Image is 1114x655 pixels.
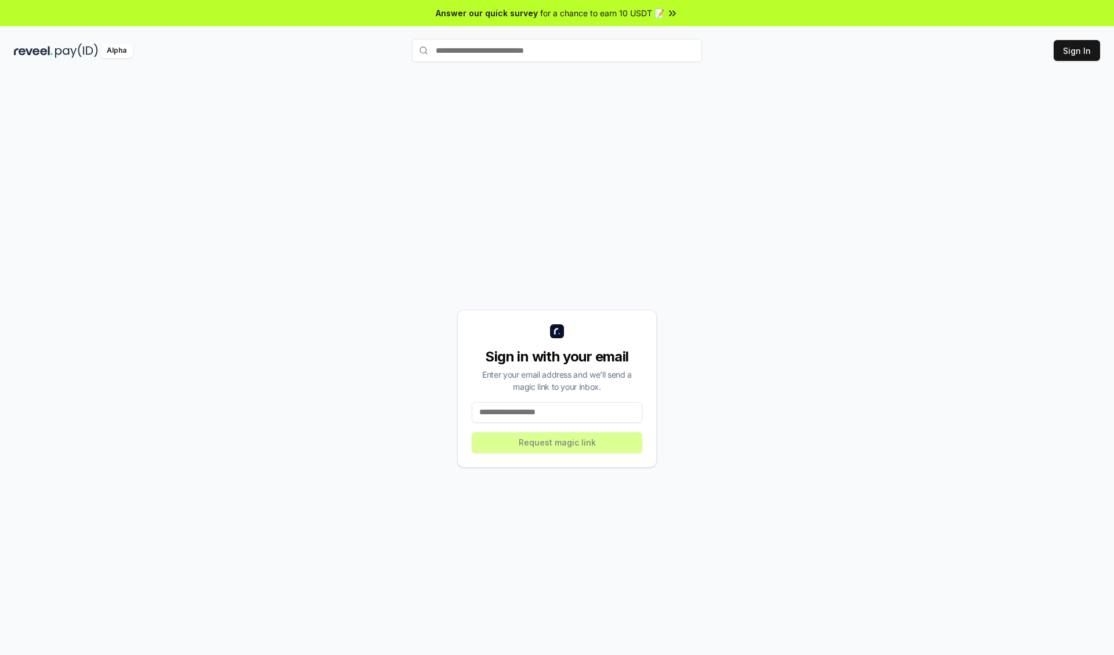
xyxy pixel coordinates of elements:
span: for a chance to earn 10 USDT 📝 [540,7,664,19]
div: Alpha [100,44,133,58]
div: Enter your email address and we’ll send a magic link to your inbox. [472,368,642,393]
img: logo_small [550,324,564,338]
img: pay_id [55,44,98,58]
span: Answer our quick survey [436,7,538,19]
button: Sign In [1054,40,1100,61]
img: reveel_dark [14,44,53,58]
div: Sign in with your email [472,348,642,366]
